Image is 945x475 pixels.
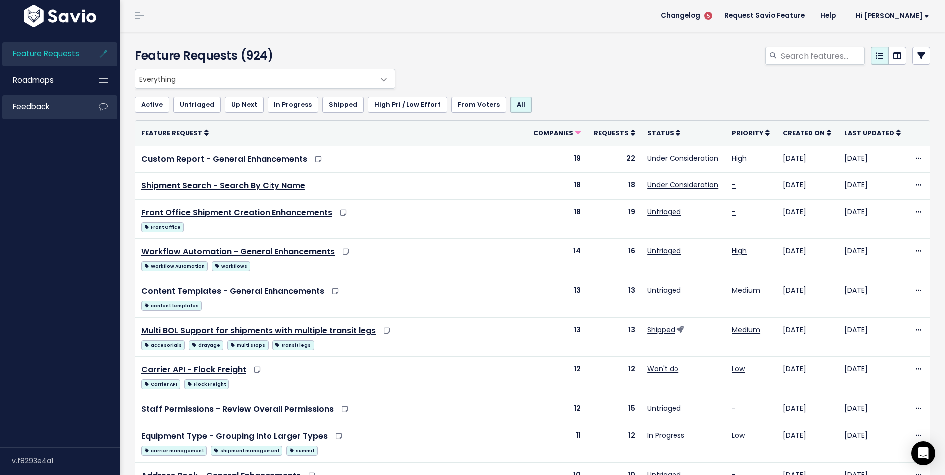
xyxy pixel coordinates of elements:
div: Open Intercom Messenger [911,441,935,465]
td: 19 [526,146,587,173]
ul: Filter feature requests [135,97,930,113]
a: Staff Permissions - Review Overall Permissions [141,403,334,415]
a: Low [732,430,745,440]
a: Request Savio Feature [716,8,812,23]
a: High [732,246,747,256]
a: High [732,153,747,163]
a: In Progress [268,97,318,113]
a: Companies [533,128,581,138]
a: Front Office Shipment Creation Enhancements [141,207,332,218]
a: All [510,97,532,113]
a: Flock Freight [184,377,229,390]
td: 18 [526,173,587,200]
a: - [732,207,736,217]
a: Up Next [225,97,264,113]
a: Carrier API [141,377,180,390]
a: In Progress [647,430,684,440]
a: Active [135,97,169,113]
span: Requests [594,129,629,137]
td: [DATE] [838,146,908,173]
a: Feature Request [141,128,209,138]
span: Feature Requests [13,48,79,59]
span: workflows [212,261,250,271]
span: Created On [783,129,825,137]
a: Requests [594,128,635,138]
span: Front Office [141,222,184,232]
span: Priority [732,129,763,137]
a: Shipment Search - Search By City Name [141,180,305,191]
a: Won't do [647,364,678,374]
td: [DATE] [838,173,908,200]
a: Untriaged [173,97,221,113]
a: Front Office [141,220,184,233]
td: 18 [526,200,587,239]
a: content templates [141,299,202,311]
td: 18 [587,173,641,200]
span: 5 [704,12,712,20]
a: Carrier API - Flock Freight [141,364,246,375]
td: 12 [587,357,641,396]
td: [DATE] [777,239,838,278]
td: 11 [526,423,587,462]
td: [DATE] [777,173,838,200]
span: transit legs [272,340,314,350]
td: 22 [587,146,641,173]
a: Untriaged [647,403,681,413]
a: Priority [732,128,770,138]
span: summit [286,446,317,456]
span: Roadmaps [13,75,54,85]
a: Last Updated [844,128,901,138]
span: multi stops [227,340,268,350]
span: Everything [135,69,375,88]
a: shipment management [211,444,282,456]
a: Medium [732,285,760,295]
a: Under Consideration [647,153,718,163]
a: Shipped [647,325,675,335]
span: Status [647,129,674,137]
td: 12 [526,357,587,396]
td: 15 [587,396,641,423]
td: [DATE] [777,357,838,396]
a: Untriaged [647,246,681,256]
span: drayage [189,340,223,350]
span: Last Updated [844,129,894,137]
span: accesorials [141,340,185,350]
a: Hi [PERSON_NAME] [844,8,937,24]
a: Under Consideration [647,180,718,190]
a: Workflow Automation - General Enhancements [141,246,335,257]
h4: Feature Requests (924) [135,47,390,65]
span: Workflow Automation [141,261,208,271]
a: summit [286,444,317,456]
span: carrier management [141,446,207,456]
a: Medium [732,325,760,335]
td: [DATE] [838,239,908,278]
a: Custom Report - General Enhancements [141,153,307,165]
a: Feature Requests [2,42,83,65]
td: [DATE] [838,423,908,462]
a: carrier management [141,444,207,456]
span: Feature Request [141,129,202,137]
a: workflows [212,259,250,272]
span: Flock Freight [184,379,229,389]
td: [DATE] [838,396,908,423]
span: Everything [135,69,395,89]
td: 19 [587,200,641,239]
td: 16 [587,239,641,278]
span: Changelog [661,12,700,19]
td: [DATE] [777,396,838,423]
a: Roadmaps [2,69,83,92]
td: [DATE] [777,146,838,173]
a: Feedback [2,95,83,118]
a: Shipped [322,97,364,113]
a: From Voters [451,97,506,113]
td: 13 [526,278,587,318]
a: Created On [783,128,831,138]
td: 12 [526,396,587,423]
td: 14 [526,239,587,278]
span: Carrier API [141,379,180,389]
td: 12 [587,423,641,462]
a: Help [812,8,844,23]
span: Hi [PERSON_NAME] [856,12,929,20]
a: drayage [189,338,223,351]
a: - [732,180,736,190]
